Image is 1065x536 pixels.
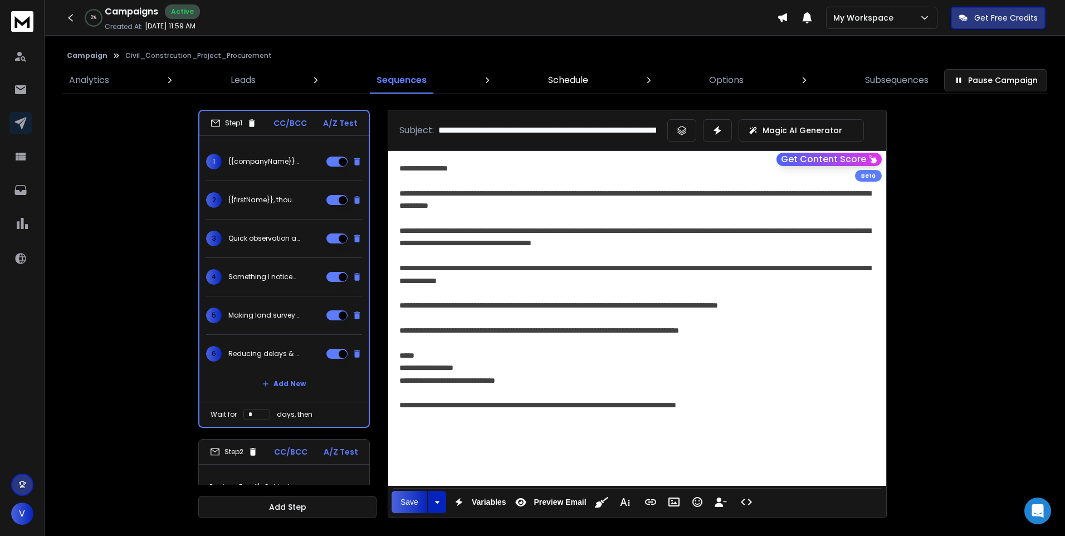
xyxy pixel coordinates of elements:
span: 2 [206,192,222,208]
p: Schedule [548,74,588,87]
button: Pause Campaign [944,69,1047,91]
button: Get Free Credits [951,7,1046,29]
span: 5 [206,308,222,323]
h1: Campaigns [105,5,158,18]
a: Subsequences [858,67,935,94]
p: My Workspace [833,12,898,23]
span: Preview Email [531,498,588,507]
div: Active [165,4,200,19]
p: CC/BCC [274,446,307,457]
div: Step 1 [211,118,257,128]
span: 6 [206,346,222,362]
p: days, then [277,410,312,419]
p: Making land survey easier for {{companyName}} [228,311,300,320]
span: 3 [206,231,222,246]
button: Preview Email [510,491,588,513]
div: Step 2 [210,447,258,457]
button: Get Content Score [776,153,882,166]
p: Quick observation about {{companyName}} [228,234,300,243]
p: CC/BCC [273,118,307,129]
p: Sequences [377,74,427,87]
p: Leads [231,74,256,87]
button: V [11,503,33,525]
p: Civil_Constrcution_Project_Procurement [125,51,272,60]
div: Open Intercom Messenger [1024,498,1051,524]
button: Variables [448,491,509,513]
button: More Text [614,491,636,513]
span: Variables [470,498,509,507]
button: Insert Unsubscribe Link [710,491,731,513]
a: Schedule [541,67,595,94]
button: Emoticons [687,491,708,513]
a: Analytics [62,67,116,94]
button: Save [392,491,427,513]
button: Code View [736,491,757,513]
a: Leads [224,67,262,94]
p: Subsequences [865,74,929,87]
p: 0 % [91,14,96,21]
span: 4 [206,269,222,285]
p: {{companyName}} — delivering fast, accurate survey data for your projects [228,157,300,166]
p: A/Z Test [323,118,358,129]
p: Get Free Credits [974,12,1038,23]
button: Add New [253,373,315,395]
div: Beta [855,170,882,182]
a: Options [702,67,750,94]
button: Insert Link (Ctrl+K) [640,491,661,513]
span: 1 [206,154,222,169]
p: A/Z Test [324,446,358,457]
p: Analytics [69,74,109,87]
p: Options [709,74,744,87]
p: Magic AI Generator [763,125,842,136]
p: Reducing delays & rework for {{companyName}}'s project [228,349,300,358]
button: Clean HTML [591,491,612,513]
button: Campaign [67,51,108,60]
p: <Previous Email's Subject> [206,471,363,503]
p: Created At: [105,22,143,31]
a: Sequences [370,67,433,94]
p: [DATE] 11:59 AM [145,22,196,31]
button: Add Step [198,496,377,518]
button: Insert Image (Ctrl+P) [663,491,685,513]
li: Step1CC/BCCA/Z Test1{{companyName}} — delivering fast, accurate survey data for your projects2{{f... [198,110,370,428]
p: Subject: [399,124,434,137]
button: Magic AI Generator [739,119,864,142]
img: logo [11,11,33,32]
p: Wait for [211,410,237,419]
p: {{firstName}}, thought you might find this helpful [228,196,300,204]
p: Something I noticed about {{companyName}} [228,272,300,281]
